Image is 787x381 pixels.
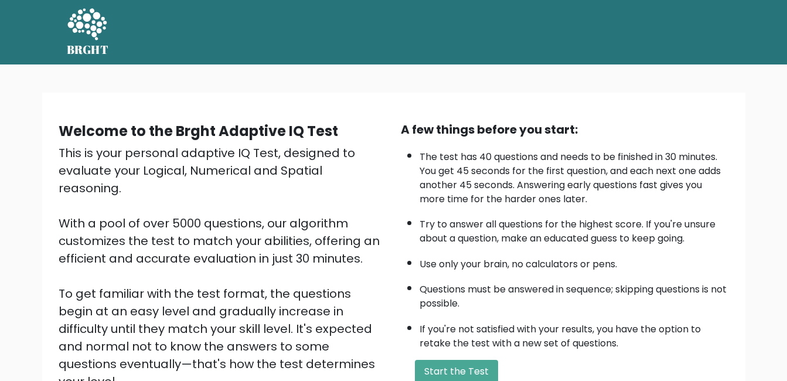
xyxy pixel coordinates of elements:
[67,5,109,60] a: BRGHT
[67,43,109,57] h5: BRGHT
[59,121,338,141] b: Welcome to the Brght Adaptive IQ Test
[420,251,729,271] li: Use only your brain, no calculators or pens.
[420,212,729,246] li: Try to answer all questions for the highest score. If you're unsure about a question, make an edu...
[401,121,729,138] div: A few things before you start:
[420,277,729,311] li: Questions must be answered in sequence; skipping questions is not possible.
[420,144,729,206] li: The test has 40 questions and needs to be finished in 30 minutes. You get 45 seconds for the firs...
[420,317,729,351] li: If you're not satisfied with your results, you have the option to retake the test with a new set ...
